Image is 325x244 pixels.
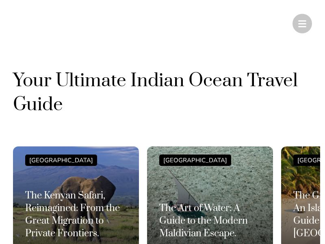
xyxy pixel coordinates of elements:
[159,202,261,240] h3: The Art of Water: A Guide to the Modern Maldivian Escape.
[25,190,127,240] h3: The Kenyan Safari, Reimagined: From the Great Migration to Private Frontiers.
[13,69,312,117] h1: Your Ultimate Indian Ocean Travel Guide
[25,155,97,166] div: [GEOGRAPHIC_DATA]
[159,155,231,166] div: [GEOGRAPHIC_DATA]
